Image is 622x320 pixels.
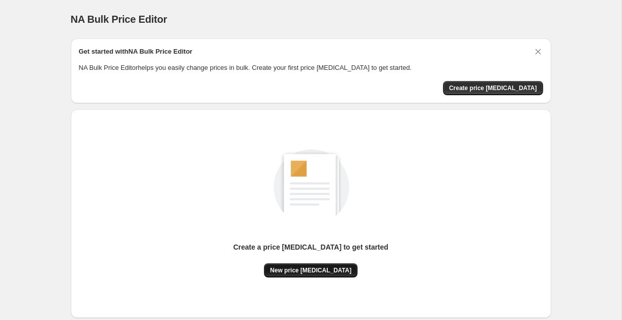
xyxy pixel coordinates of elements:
span: New price [MEDICAL_DATA] [270,266,351,274]
span: NA Bulk Price Editor [71,14,167,25]
button: New price [MEDICAL_DATA] [264,263,358,277]
p: Create a price [MEDICAL_DATA] to get started [233,242,388,252]
p: NA Bulk Price Editor helps you easily change prices in bulk. Create your first price [MEDICAL_DAT... [79,63,543,73]
h2: Get started with NA Bulk Price Editor [79,47,193,57]
span: Create price [MEDICAL_DATA] [449,84,537,92]
button: Dismiss card [533,47,543,57]
button: Create price change job [443,81,543,95]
